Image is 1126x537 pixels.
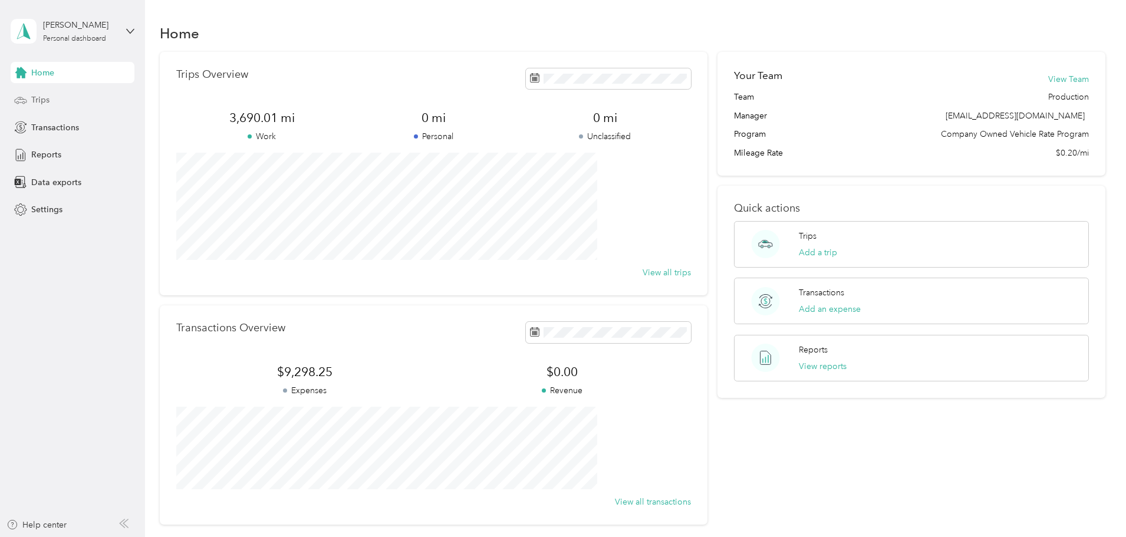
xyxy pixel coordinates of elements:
span: Mileage Rate [734,147,783,159]
span: Production [1048,91,1089,103]
p: Reports [799,344,828,356]
span: [EMAIL_ADDRESS][DOMAIN_NAME] [946,111,1085,121]
span: $0.20/mi [1056,147,1089,159]
p: Work [176,130,348,143]
p: Personal [348,130,519,143]
span: $9,298.25 [176,364,433,380]
span: 0 mi [519,110,691,126]
h1: Home [160,27,199,39]
button: View Team [1048,73,1089,85]
button: View all transactions [615,496,691,508]
div: Personal dashboard [43,35,106,42]
p: Unclassified [519,130,691,143]
span: Reports [31,149,61,161]
span: Company Owned Vehicle Rate Program [941,128,1089,140]
span: Team [734,91,754,103]
div: [PERSON_NAME] [43,19,117,31]
iframe: Everlance-gr Chat Button Frame [1060,471,1126,537]
p: Transactions Overview [176,322,285,334]
p: Trips [799,230,816,242]
button: Add a trip [799,246,837,259]
h2: Your Team [734,68,782,83]
button: Add an expense [799,303,861,315]
p: Trips Overview [176,68,248,81]
p: Expenses [176,384,433,397]
span: Settings [31,203,62,216]
button: View reports [799,360,847,373]
button: View all trips [643,266,691,279]
span: 3,690.01 mi [176,110,348,126]
button: Help center [6,519,67,531]
p: Revenue [433,384,690,397]
span: Home [31,67,54,79]
p: Quick actions [734,202,1089,215]
span: Manager [734,110,767,122]
span: Data exports [31,176,81,189]
p: Transactions [799,286,844,299]
span: 0 mi [348,110,519,126]
span: Program [734,128,766,140]
span: Transactions [31,121,79,134]
span: $0.00 [433,364,690,380]
span: Trips [31,94,50,106]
